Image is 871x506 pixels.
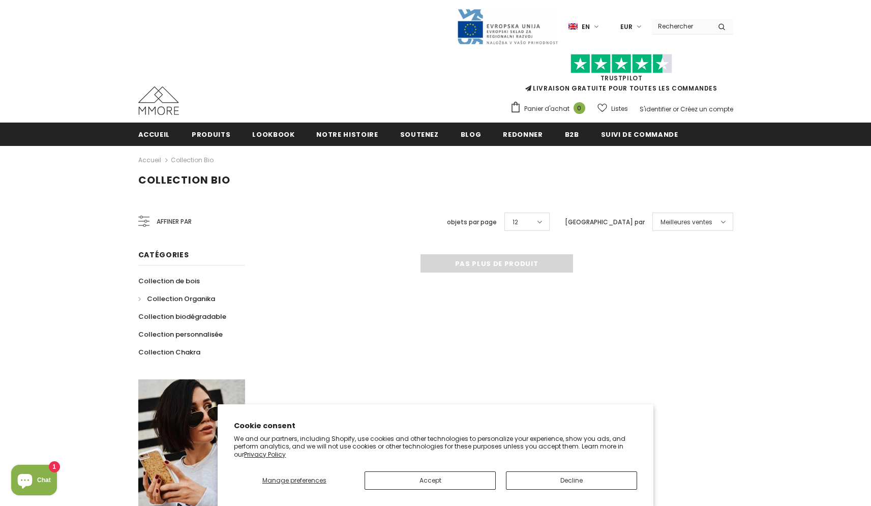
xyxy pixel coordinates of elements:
[503,123,543,145] a: Redonner
[620,22,633,32] span: EUR
[582,22,590,32] span: en
[316,130,378,139] span: Notre histoire
[262,476,326,485] span: Manage preferences
[673,105,679,113] span: or
[138,173,230,187] span: Collection Bio
[457,8,558,45] img: Javni Razpis
[400,123,439,145] a: soutenez
[244,450,286,459] a: Privacy Policy
[565,217,645,227] label: [GEOGRAPHIC_DATA] par
[565,130,579,139] span: B2B
[611,104,628,114] span: Listes
[600,74,643,82] a: TrustPilot
[138,154,161,166] a: Accueil
[157,216,192,227] span: Affiner par
[601,130,678,139] span: Suivi de commande
[138,325,223,343] a: Collection personnalisée
[570,54,672,74] img: Faites confiance aux étoiles pilotes
[138,86,179,115] img: Cas MMORE
[138,250,189,260] span: Catégories
[234,421,637,431] h2: Cookie consent
[192,123,230,145] a: Produits
[138,312,226,321] span: Collection biodégradable
[138,123,170,145] a: Accueil
[601,123,678,145] a: Suivi de commande
[400,130,439,139] span: soutenez
[652,19,710,34] input: Search Site
[138,330,223,339] span: Collection personnalisée
[568,22,578,31] img: i-lang-1.png
[524,104,569,114] span: Panier d'achat
[574,102,585,114] span: 0
[461,130,482,139] span: Blog
[138,308,226,325] a: Collection biodégradable
[147,294,215,304] span: Collection Organika
[510,58,733,93] span: LIVRAISON GRATUITE POUR TOUTES LES COMMANDES
[192,130,230,139] span: Produits
[461,123,482,145] a: Blog
[234,435,637,459] p: We and our partners, including Shopify, use cookies and other technologies to personalize your ex...
[8,465,60,498] inbox-online-store-chat: Shopify online store chat
[506,471,637,490] button: Decline
[171,156,214,164] a: Collection Bio
[138,272,200,290] a: Collection de bois
[503,130,543,139] span: Redonner
[565,123,579,145] a: B2B
[680,105,733,113] a: Créez un compte
[316,123,378,145] a: Notre histoire
[513,217,518,227] span: 12
[457,22,558,31] a: Javni Razpis
[365,471,496,490] button: Accept
[660,217,712,227] span: Meilleures ventes
[252,123,294,145] a: Lookbook
[234,471,354,490] button: Manage preferences
[138,290,215,308] a: Collection Organika
[447,217,497,227] label: objets par page
[640,105,671,113] a: S'identifier
[138,130,170,139] span: Accueil
[138,343,200,361] a: Collection Chakra
[597,100,628,117] a: Listes
[252,130,294,139] span: Lookbook
[510,101,590,116] a: Panier d'achat 0
[138,347,200,357] span: Collection Chakra
[138,276,200,286] span: Collection de bois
